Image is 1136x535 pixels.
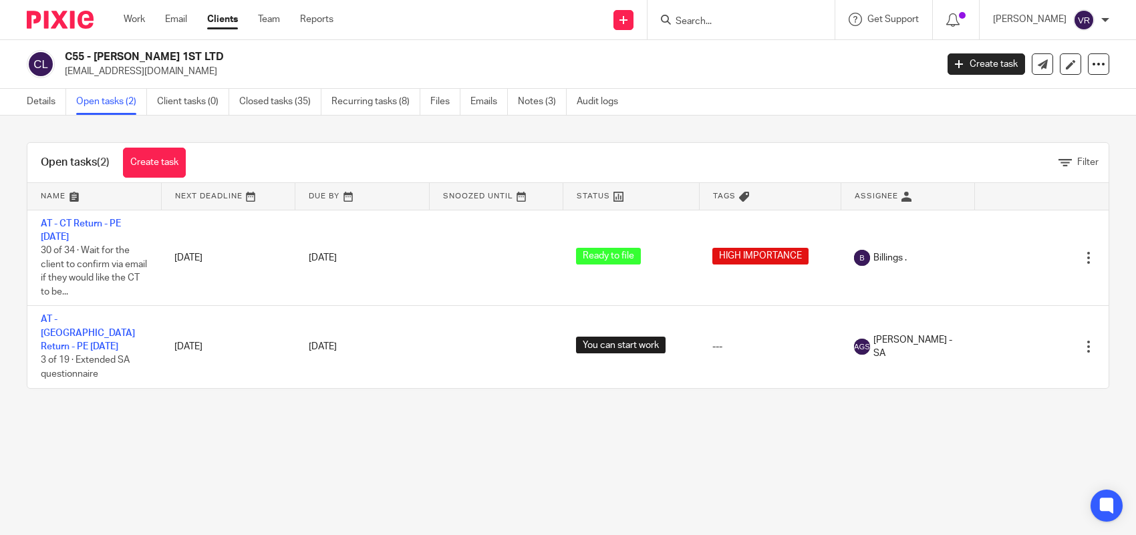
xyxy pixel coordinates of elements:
[27,50,55,78] img: svg%3E
[65,65,928,78] p: [EMAIL_ADDRESS][DOMAIN_NAME]
[948,53,1025,75] a: Create task
[41,219,121,242] a: AT - CT Return - PE [DATE]
[239,89,321,115] a: Closed tasks (35)
[41,246,147,297] span: 30 of 34 · Wait for the client to confirm via email if they would like the CT to be...
[258,13,280,26] a: Team
[867,15,919,24] span: Get Support
[331,89,420,115] a: Recurring tasks (8)
[993,13,1067,26] p: [PERSON_NAME]
[873,251,907,264] span: Billings .
[123,148,186,178] a: Create task
[97,157,110,168] span: (2)
[443,192,513,200] span: Snoozed Until
[41,156,110,170] h1: Open tasks
[165,13,187,26] a: Email
[712,340,827,353] div: ---
[577,89,628,115] a: Audit logs
[470,89,508,115] a: Emails
[854,250,870,266] img: svg%3E
[873,333,961,361] span: [PERSON_NAME] - SA
[76,89,147,115] a: Open tasks (2)
[309,253,337,262] span: [DATE]
[712,248,809,264] span: HIGH IMPORTANCE
[576,248,641,264] span: Ready to file
[309,342,337,351] span: [DATE]
[161,210,295,306] td: [DATE]
[207,13,238,26] a: Clients
[430,89,460,115] a: Files
[1077,158,1099,167] span: Filter
[713,192,736,200] span: Tags
[576,337,666,353] span: You can start work
[27,11,94,29] img: Pixie
[161,306,295,388] td: [DATE]
[854,339,870,355] img: svg%3E
[124,13,145,26] a: Work
[157,89,229,115] a: Client tasks (0)
[674,16,795,28] input: Search
[300,13,333,26] a: Reports
[1073,9,1095,31] img: svg%3E
[41,356,130,379] span: 3 of 19 · Extended SA questionnaire
[577,192,610,200] span: Status
[27,89,66,115] a: Details
[65,50,755,64] h2: C55 - [PERSON_NAME] 1ST LTD
[518,89,567,115] a: Notes (3)
[41,315,135,351] a: AT - [GEOGRAPHIC_DATA] Return - PE [DATE]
